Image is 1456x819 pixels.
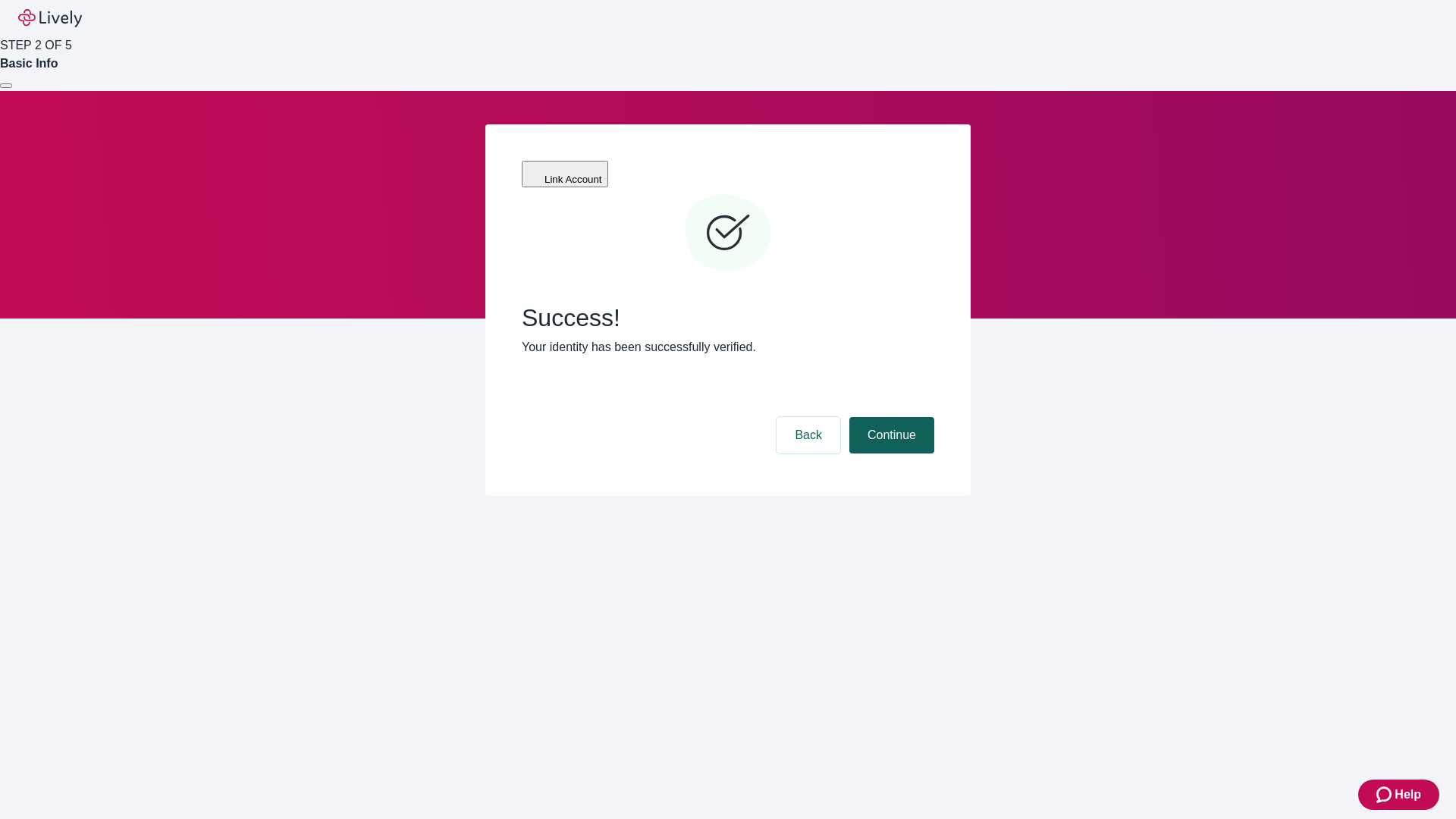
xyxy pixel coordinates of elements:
button: Back [777,417,840,453]
p: Your identity has been successfully verified. [522,338,934,356]
svg: Checkmark icon [682,188,773,279]
svg: Zendesk support icon [1376,786,1395,804]
button: Zendesk support iconHelp [1358,780,1439,810]
button: Continue [849,417,934,453]
button: Link Account [522,161,608,187]
img: Lively [18,9,82,27]
span: Help [1395,786,1421,804]
span: Success! [522,303,934,332]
